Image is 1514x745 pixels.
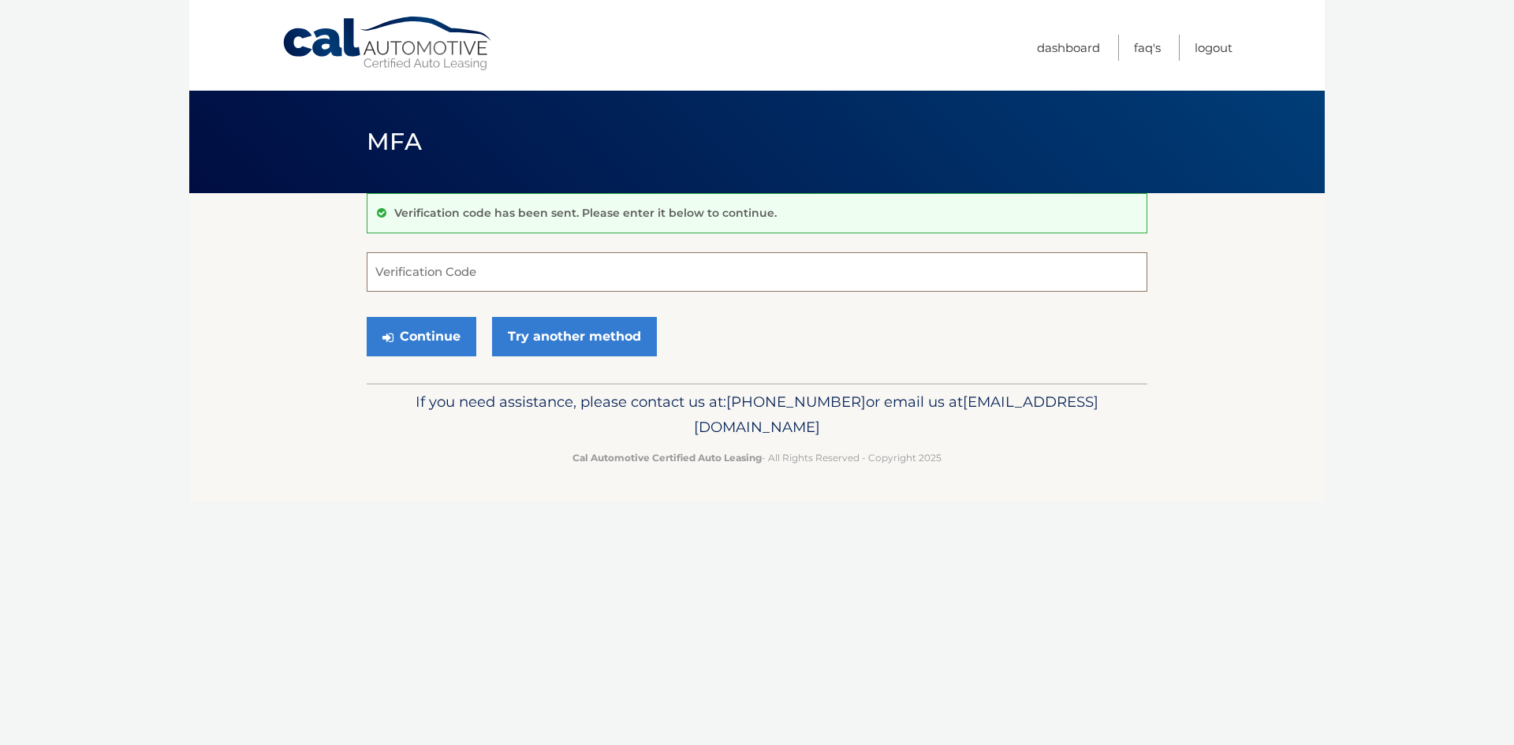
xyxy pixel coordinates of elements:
a: FAQ's [1134,35,1161,61]
p: - All Rights Reserved - Copyright 2025 [377,449,1137,466]
span: MFA [367,127,422,156]
a: Cal Automotive [282,16,494,72]
strong: Cal Automotive Certified Auto Leasing [572,452,762,464]
span: [PHONE_NUMBER] [726,393,866,411]
a: Try another method [492,317,657,356]
button: Continue [367,317,476,356]
a: Dashboard [1037,35,1100,61]
span: [EMAIL_ADDRESS][DOMAIN_NAME] [694,393,1098,436]
input: Verification Code [367,252,1147,292]
p: If you need assistance, please contact us at: or email us at [377,389,1137,440]
p: Verification code has been sent. Please enter it below to continue. [394,206,777,220]
a: Logout [1195,35,1232,61]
